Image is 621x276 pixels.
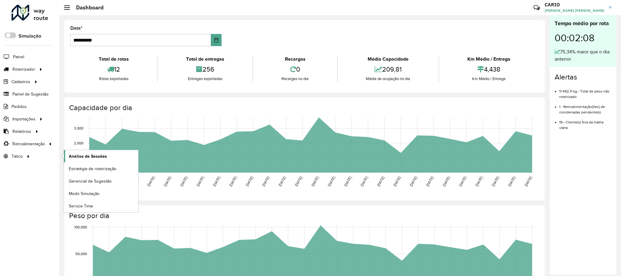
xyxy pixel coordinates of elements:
[12,141,45,147] span: Retroalimentação
[75,252,87,256] text: 50,000
[159,63,251,76] div: 256
[458,176,467,187] text: [DATE]
[441,63,537,76] div: 4,438
[475,176,483,187] text: [DATE]
[70,4,104,11] h2: Dashboard
[255,63,335,76] div: 0
[69,153,107,160] span: Análise de Sessões
[12,153,23,160] span: Tático
[146,176,155,187] text: [DATE]
[163,176,172,187] text: [DATE]
[425,176,434,187] text: [DATE]
[159,56,251,63] div: Total de entregas
[64,163,138,175] a: Estratégia de roteirização
[261,176,270,187] text: [DATE]
[69,178,112,184] span: Gerencial de Sugestão
[12,66,35,72] span: Roteirizador
[70,25,82,32] label: Data
[409,176,418,187] text: [DATE]
[69,203,93,209] span: Service Time
[311,176,319,187] text: [DATE]
[545,2,604,8] h3: CARIO
[245,176,254,187] text: [DATE]
[491,176,500,187] text: [DATE]
[441,56,537,63] div: Km Médio / Entrega
[72,76,155,82] div: Rotas exportadas
[441,76,537,82] div: Km Médio / Entrega
[343,176,352,187] text: [DATE]
[376,176,385,187] text: [DATE]
[559,115,612,130] li: 19 - Cliente(s) fora da malha viária
[69,103,539,112] h4: Capacidade por dia
[555,48,612,63] div: 75,34% maior que o dia anterior
[559,84,612,99] li: 11.492,11 kg - Total de peso não roteirizado
[69,190,99,197] span: Modo Simulação
[555,28,612,48] div: 00:02:08
[555,73,612,82] h4: Alertas
[12,116,35,122] span: Importações
[339,63,437,76] div: 209,81
[72,63,155,76] div: 12
[545,8,604,13] span: [PERSON_NAME] [PERSON_NAME]
[524,176,533,187] text: [DATE]
[159,76,251,82] div: Entregas exportadas
[196,176,205,187] text: [DATE]
[74,225,87,229] text: 100,000
[179,176,188,187] text: [DATE]
[559,99,612,115] li: 1 - Retroalimentação(ões) de coordenadas pendente(s)
[229,176,237,187] text: [DATE]
[18,32,41,40] label: Simulação
[327,176,336,187] text: [DATE]
[64,200,138,212] a: Service Time
[211,34,222,46] button: Choose Date
[69,166,116,172] span: Estratégia de roteirização
[360,176,369,187] text: [DATE]
[530,1,543,14] a: Contato Rápido
[255,56,335,63] div: Recargas
[339,76,437,82] div: Média de ocupação no dia
[64,150,138,162] a: Análise de Sessões
[64,175,138,187] a: Gerencial de Sugestão
[12,91,48,97] span: Painel de Sugestão
[74,141,83,145] text: 2,000
[255,76,335,82] div: Recargas no dia
[278,176,286,187] text: [DATE]
[12,79,30,85] span: Cadastros
[69,211,539,220] h4: Peso por dia
[392,176,401,187] text: [DATE]
[72,56,155,63] div: Total de rotas
[212,176,221,187] text: [DATE]
[507,176,516,187] text: [DATE]
[294,176,303,187] text: [DATE]
[12,103,27,110] span: Pedidos
[555,19,612,28] div: Tempo médio por rota
[12,128,31,135] span: Relatórios
[442,176,450,187] text: [DATE]
[339,56,437,63] div: Média Capacidade
[64,187,138,200] a: Modo Simulação
[74,126,83,130] text: 3,000
[13,54,24,60] span: Painel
